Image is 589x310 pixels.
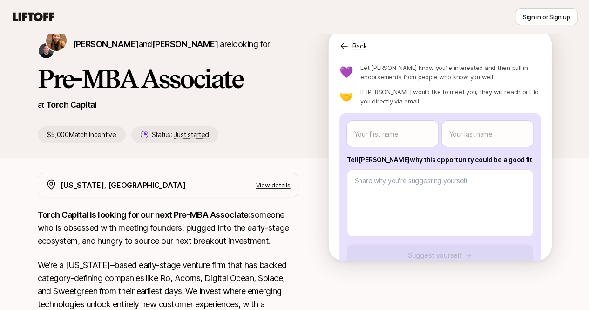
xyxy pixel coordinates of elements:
p: are looking for [73,38,270,51]
p: 🤝 [339,91,353,102]
p: someone who is obsessed with meeting founders, plugged into the early-stage ecosystem, and hungry... [38,208,298,248]
p: Let [PERSON_NAME] know you’re interested and then pull in endorsements from people who know you w... [360,63,540,82]
span: [PERSON_NAME] [73,39,139,49]
p: If [PERSON_NAME] would like to meet you, they will reach out to you directly via email. [360,87,540,106]
p: Status: [152,129,209,140]
a: Torch Capital [46,100,97,110]
p: [US_STATE], [GEOGRAPHIC_DATA] [61,179,186,191]
p: at [38,99,44,111]
img: Katie Reiner [46,30,67,51]
p: View details [256,180,291,190]
button: Sign in or Sign up [515,8,578,25]
img: Christopher Harper [39,43,54,58]
p: Back [352,41,367,52]
span: and [138,39,217,49]
span: [PERSON_NAME] [152,39,218,49]
p: 💜 [339,67,353,78]
h1: Pre-MBA Associate [38,65,298,93]
p: $5,000 Match Incentive [38,126,126,143]
p: Tell [PERSON_NAME] why this opportunity could be a good fit [347,154,533,165]
strong: Torch Capital is looking for our next Pre-MBA Associate: [38,210,251,220]
span: Just started [174,131,209,139]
